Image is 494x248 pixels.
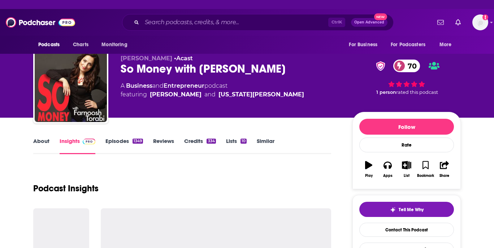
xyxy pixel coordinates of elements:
div: 334 [207,139,216,144]
span: Ctrl K [328,18,345,27]
a: About [33,138,49,154]
span: Logged in as jbarbour [472,14,488,30]
span: Charts [73,40,88,50]
div: 10 [240,139,247,144]
img: Podchaser Pro [83,139,95,144]
img: verified Badge [374,61,387,71]
div: Play [365,174,373,178]
button: open menu [33,38,69,52]
svg: Email not verified [482,14,488,20]
button: open menu [434,38,461,52]
div: Share [439,174,449,178]
a: Contact This Podcast [359,223,454,237]
a: Charts [68,38,93,52]
a: InsightsPodchaser Pro [60,138,95,154]
div: 1349 [133,139,143,144]
div: Search podcasts, credits, & more... [122,14,394,31]
span: For Business [349,40,377,50]
span: Monitoring [101,40,127,50]
button: List [397,156,416,182]
span: Open Advanced [354,21,384,24]
span: • [174,55,193,62]
span: 1 person [376,90,396,95]
span: For Podcasters [391,40,425,50]
h1: Podcast Insights [33,183,99,194]
div: Bookmark [417,174,434,178]
a: Acast [176,55,193,62]
button: tell me why sparkleTell Me Why [359,202,454,217]
button: Bookmark [416,156,435,182]
input: Search podcasts, credits, & more... [142,17,328,28]
button: Open AdvancedNew [351,18,387,27]
a: Episodes1349 [105,138,143,154]
a: 70 [393,60,420,72]
button: Show profile menu [472,14,488,30]
button: open menu [386,38,436,52]
a: Entrepreneur [164,82,204,89]
button: open menu [344,38,386,52]
img: Podchaser - Follow, Share and Rate Podcasts [6,16,75,29]
img: tell me why sparkle [390,207,396,213]
a: [US_STATE][PERSON_NAME] [218,90,304,99]
a: Business [126,82,152,89]
button: Play [359,156,378,182]
span: and [204,90,216,99]
button: open menu [96,38,136,52]
span: More [439,40,452,50]
button: Follow [359,119,454,135]
span: rated this podcast [396,90,438,95]
div: List [404,174,409,178]
span: New [374,13,387,20]
a: Credits334 [184,138,216,154]
button: Apps [378,156,397,182]
span: and [152,82,164,89]
span: [PERSON_NAME] [121,55,172,62]
div: A podcast [121,82,304,99]
img: So Money with Farnoosh Torabi [35,50,107,122]
a: [PERSON_NAME] [150,90,201,99]
button: Share [435,156,454,182]
span: Podcasts [38,40,60,50]
a: Show notifications dropdown [452,16,464,29]
span: featuring [121,90,304,99]
a: Similar [257,138,274,154]
div: Rate [359,138,454,152]
span: Tell Me Why [399,207,424,213]
span: 70 [400,60,420,72]
a: Show notifications dropdown [434,16,447,29]
a: Reviews [153,138,174,154]
div: verified Badge70 1 personrated this podcast [352,55,461,100]
img: User Profile [472,14,488,30]
a: Lists10 [226,138,247,154]
div: Apps [383,174,393,178]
